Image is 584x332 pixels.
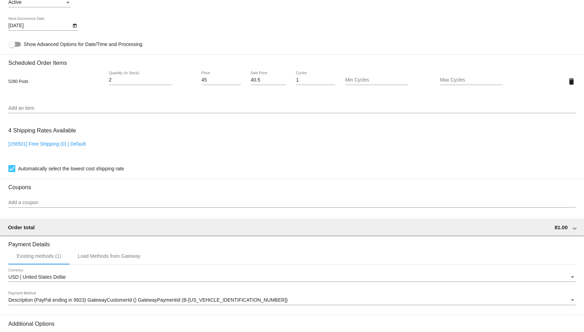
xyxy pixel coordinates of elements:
h3: Additional Options [8,321,576,327]
span: 81.00 [554,224,568,230]
input: Cycles [296,77,335,83]
button: Open calendar [71,22,78,29]
input: Max Cycles [440,77,503,83]
input: Next Occurrence Date [8,23,71,29]
input: Quantity (In Stock) [109,77,172,83]
mat-select: Currency [8,275,576,280]
a: [156501] Free Shipping (0) | Default [8,141,86,147]
h3: Coupons [8,179,576,191]
input: Sale Price [251,77,286,83]
mat-select: Payment Method [8,298,576,303]
input: Add a coupon [8,200,576,206]
h3: Scheduled Order Items [8,54,576,66]
span: Show Advanced Options for Date/Time and Processing [24,41,142,48]
span: Automatically select the lowest cost shipping rate [18,164,124,173]
h3: 4 Shipping Rates Available [8,123,76,138]
input: Price [202,77,241,83]
mat-icon: delete [567,77,576,86]
span: Order total [8,224,35,230]
div: Existing methods (1) [17,253,61,259]
div: Load Methods from Gateway [78,253,141,259]
input: Min Cycles [345,77,408,83]
h3: Payment Details [8,236,576,248]
span: Description (PayPal ending in 9923) GatewayCustomerId () GatewayPaymentId (B-[US_VEHICLE_IDENTIFI... [8,297,288,303]
span: USD | United States Dollar [8,274,66,280]
input: Add an item [8,106,576,111]
span: 5280 Pods [8,79,28,84]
